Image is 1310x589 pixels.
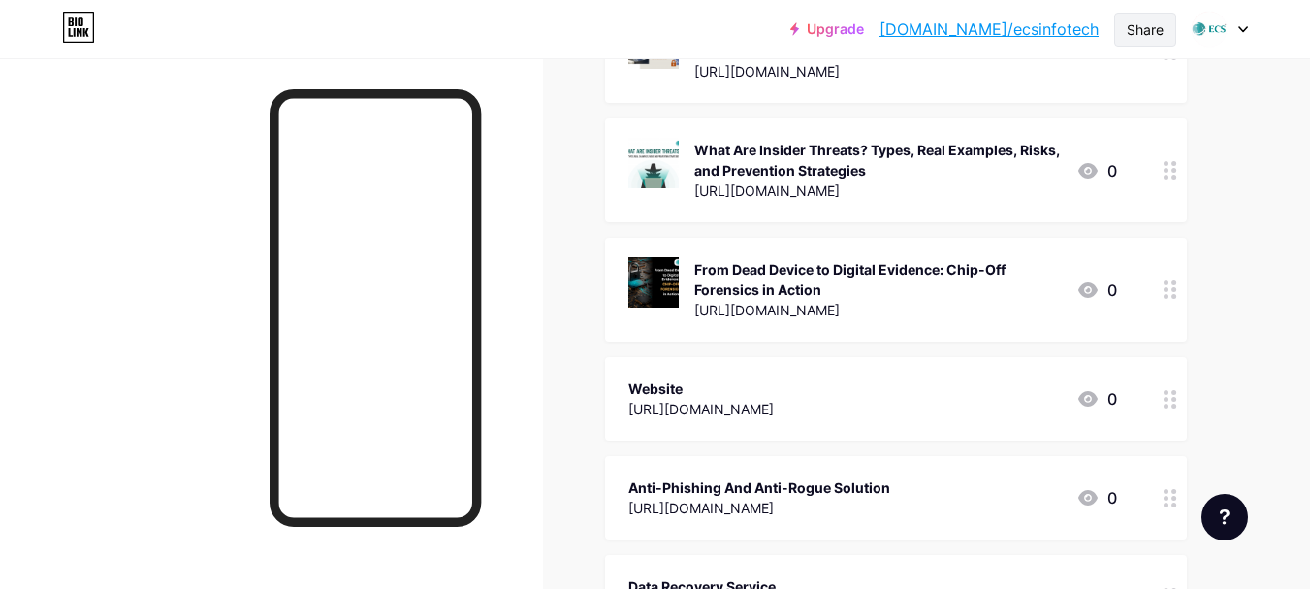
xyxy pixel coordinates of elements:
div: 0 [1076,387,1117,410]
div: Website [628,378,774,399]
div: Share [1127,19,1164,40]
div: Anti-Phishing And Anti-Rogue Solution [628,477,890,498]
div: [URL][DOMAIN_NAME] [694,61,1061,82]
div: [URL][DOMAIN_NAME] [694,300,1061,320]
div: 0 [1076,486,1117,509]
img: From Dead Device to Digital Evidence: Chip-Off Forensics in Action [628,257,679,308]
div: What Are Insider Threats? Types, Real Examples, Risks, and Prevention Strategies [694,140,1061,180]
div: [URL][DOMAIN_NAME] [694,180,1061,201]
div: From Dead Device to Digital Evidence: Chip-Off Forensics in Action [694,259,1061,300]
a: [DOMAIN_NAME]/ecsinfotech [879,17,1099,41]
a: Upgrade [790,21,864,37]
img: ecsinfotech [1191,11,1228,48]
div: 0 [1076,159,1117,182]
div: [URL][DOMAIN_NAME] [628,399,774,419]
div: [URL][DOMAIN_NAME] [628,498,890,518]
img: What Are Insider Threats? Types, Real Examples, Risks, and Prevention Strategies [628,138,679,188]
div: 0 [1076,278,1117,302]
